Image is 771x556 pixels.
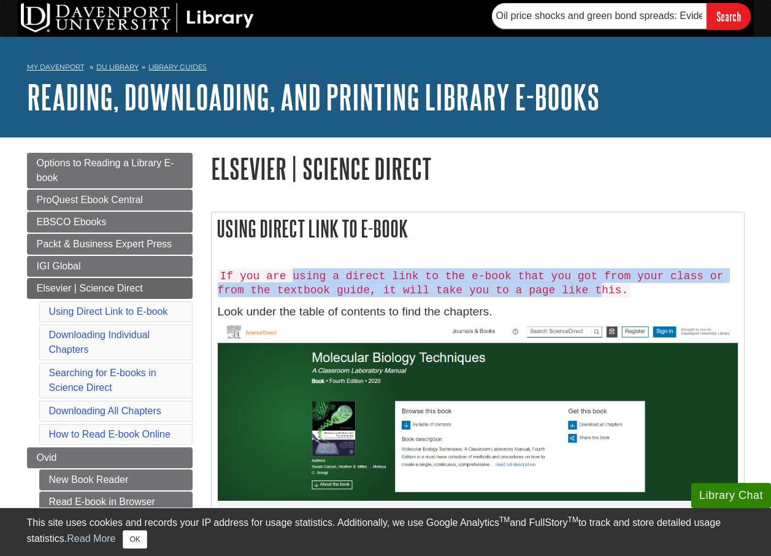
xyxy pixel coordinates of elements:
span: ProQuest Ebook Central [37,195,143,205]
span: Options to Reading a Library E-book [37,158,174,183]
a: Options to Reading a Library E-book [27,153,193,188]
button: Library Chat [691,483,771,508]
a: Packt & Business Expert Press [27,234,193,255]
a: Using Direct Link to E-book [49,306,168,317]
code: If you are using a direct link to the e-book that you got from your class or from the textbook gu... [218,269,724,298]
sup: TM [568,515,578,524]
a: Read More [67,533,115,544]
h1: Elsevier | Science Direct [211,153,745,184]
a: ProQuest Ebook Central [27,190,193,210]
button: Close [123,530,147,549]
a: How to Read E-book Online [49,429,171,439]
a: DU Library [96,63,139,71]
span: Elsevier | Science Direct [37,283,143,293]
nav: breadcrumb [27,59,745,79]
sup: TM [499,515,510,524]
div: This site uses cookies and records your IP address for usage statistics. Additionally, we use Goo... [27,515,745,549]
a: Ovid [27,447,193,468]
input: Find Articles, Books, & More... [492,3,707,29]
span: IGI Global [37,261,81,271]
a: Reading, Downloading, and Printing Library E-books [27,78,599,116]
a: Elsevier | Science Direct [27,278,193,299]
a: EBSCO Ebooks [27,212,193,233]
a: Library Guides [148,63,207,71]
form: Searches DU Library's articles, books, and more [492,3,751,29]
a: Read E-book in Browser [39,492,193,512]
a: New Book Reader [39,469,193,490]
a: My Davenport [27,62,84,72]
a: IGI Global [27,256,193,277]
input: Search [707,3,751,29]
span: Ovid [37,452,57,463]
span: Packt & Business Expert Press [37,239,172,249]
a: Downloading Individual Chapters [49,330,150,355]
span: EBSCO Ebooks [37,217,107,227]
a: Searching for E-books in Science Direct [49,368,156,393]
a: Downloading All Chapters [49,406,161,416]
h2: Using Direct Link to E-book [212,212,744,245]
img: DU Library [21,3,254,33]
